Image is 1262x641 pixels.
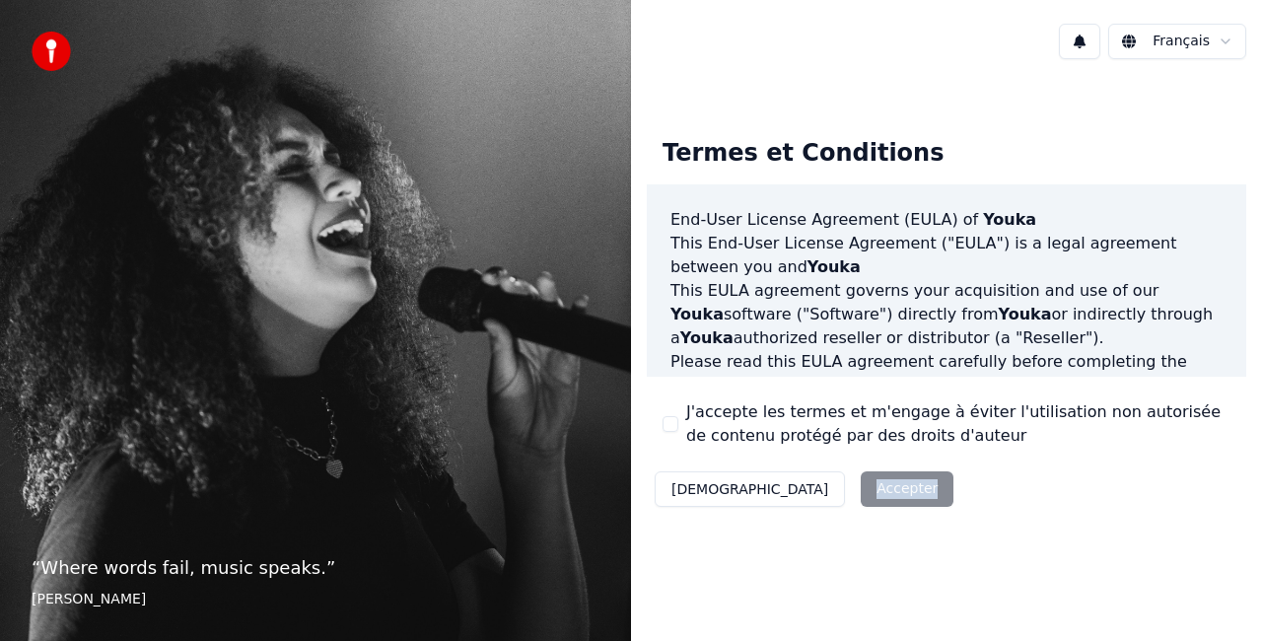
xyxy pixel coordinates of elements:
[32,554,599,582] p: “ Where words fail, music speaks. ”
[32,590,599,609] footer: [PERSON_NAME]
[32,32,71,71] img: youka
[686,400,1230,448] label: J'accepte les termes et m'engage à éviter l'utilisation non autorisée de contenu protégé par des ...
[680,328,734,347] span: Youka
[670,350,1223,445] p: Please read this EULA agreement carefully before completing the installation process and using th...
[655,471,845,507] button: [DEMOGRAPHIC_DATA]
[670,305,724,323] span: Youka
[942,376,995,394] span: Youka
[670,232,1223,279] p: This End-User License Agreement ("EULA") is a legal agreement between you and
[647,122,959,185] div: Termes et Conditions
[999,305,1052,323] span: Youka
[670,279,1223,350] p: This EULA agreement governs your acquisition and use of our software ("Software") directly from o...
[983,210,1036,229] span: Youka
[670,208,1223,232] h3: End-User License Agreement (EULA) of
[807,257,861,276] span: Youka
